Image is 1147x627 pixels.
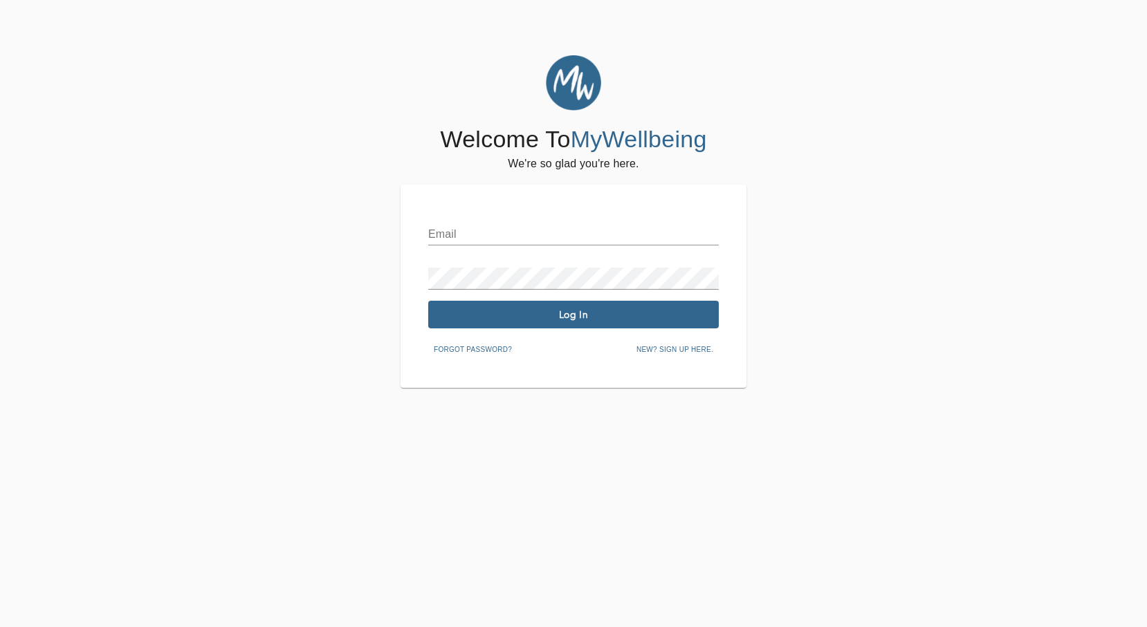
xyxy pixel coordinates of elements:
a: Forgot password? [428,343,517,354]
button: Log In [428,301,719,328]
span: Log In [434,308,713,321]
h6: We're so glad you're here. [508,154,639,174]
img: MyWellbeing [546,55,601,111]
span: MyWellbeing [571,126,707,152]
h4: Welcome To [440,125,706,154]
button: New? Sign up here. [631,339,719,360]
span: New? Sign up here. [636,344,713,356]
span: Forgot password? [434,344,512,356]
button: Forgot password? [428,339,517,360]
